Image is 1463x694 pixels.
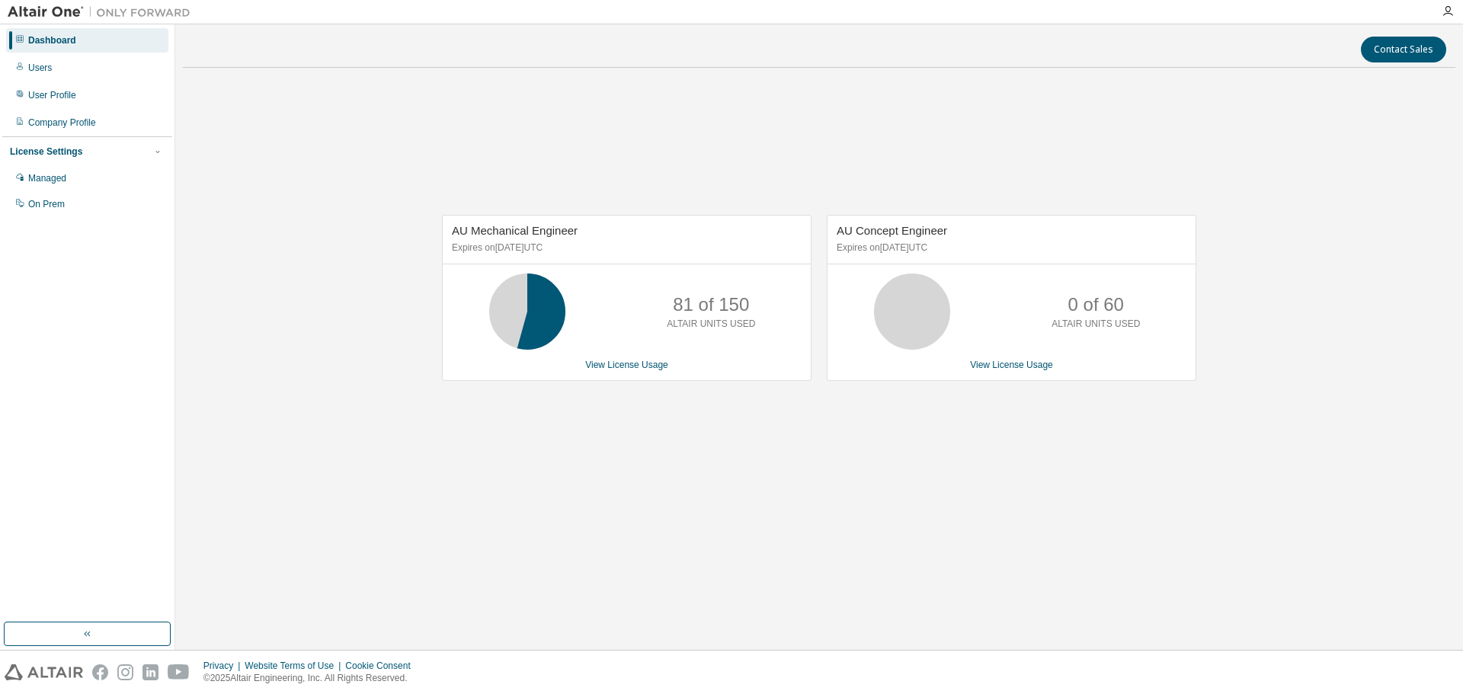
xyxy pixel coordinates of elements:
div: Website Terms of Use [245,660,345,672]
div: Cookie Consent [345,660,419,672]
p: 81 of 150 [673,292,749,318]
a: View License Usage [970,360,1053,370]
img: facebook.svg [92,664,108,680]
img: linkedin.svg [142,664,158,680]
p: 0 of 60 [1068,292,1124,318]
div: License Settings [10,146,82,158]
div: User Profile [28,89,76,101]
div: Dashboard [28,34,76,46]
div: Privacy [203,660,245,672]
p: ALTAIR UNITS USED [1052,318,1140,331]
a: View License Usage [585,360,668,370]
span: AU Mechanical Engineer [452,224,578,237]
img: Altair One [8,5,198,20]
img: youtube.svg [168,664,190,680]
div: Company Profile [28,117,96,129]
img: altair_logo.svg [5,664,83,680]
button: Contact Sales [1361,37,1446,62]
img: instagram.svg [117,664,133,680]
p: ALTAIR UNITS USED [667,318,755,331]
p: Expires on [DATE] UTC [452,241,798,254]
div: Managed [28,172,66,184]
span: AU Concept Engineer [837,224,947,237]
p: © 2025 Altair Engineering, Inc. All Rights Reserved. [203,672,420,685]
div: On Prem [28,198,65,210]
div: Users [28,62,52,74]
p: Expires on [DATE] UTC [837,241,1183,254]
